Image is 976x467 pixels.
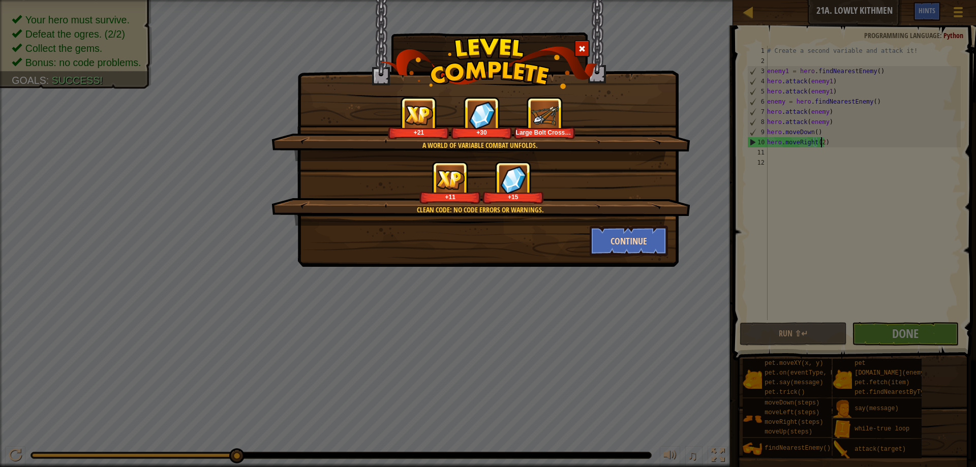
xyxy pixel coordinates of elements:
button: Continue [590,226,668,256]
div: +21 [390,129,447,136]
div: A world of variable combat unfolds. [320,140,640,150]
div: +15 [484,193,542,201]
img: portrait.png [531,101,559,129]
div: +30 [453,129,510,136]
div: +11 [421,193,479,201]
img: reward_icon_gems.png [469,101,495,129]
img: level_complete.png [379,38,597,89]
div: Large Bolt Crossbow [516,129,573,136]
img: reward_icon_xp.png [405,105,433,125]
img: reward_icon_gems.png [500,166,527,194]
div: Clean code: no code errors or warnings. [320,205,640,215]
img: reward_icon_xp.png [436,170,465,190]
